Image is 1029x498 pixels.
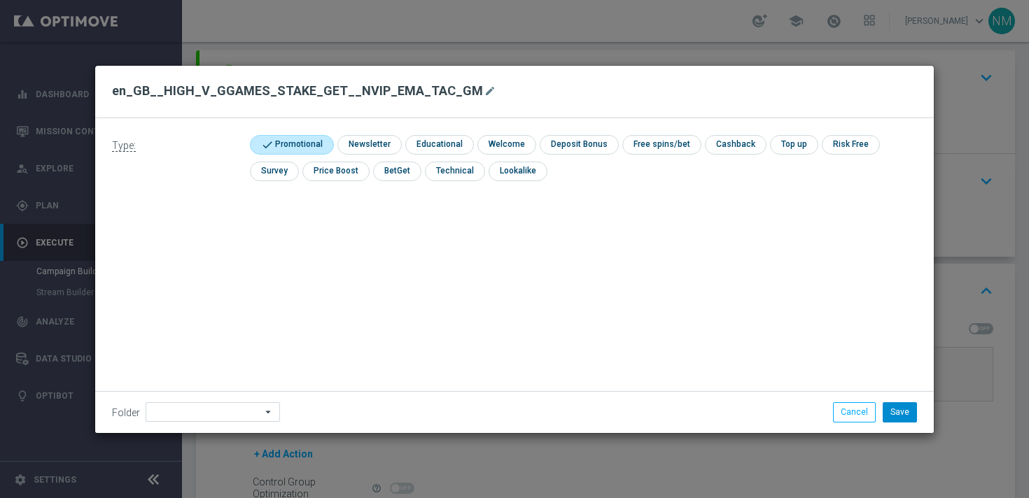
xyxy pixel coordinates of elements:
button: mode_edit [483,83,500,99]
h2: en_GB__HIGH_V_GGAMES_STAKE_GET__NVIP_EMA_TAC_GM [112,83,483,99]
button: Save [883,402,917,422]
span: Type: [112,140,136,152]
label: Folder [112,407,140,419]
i: arrow_drop_down [262,403,276,421]
i: mode_edit [484,85,496,97]
button: Cancel [833,402,876,422]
